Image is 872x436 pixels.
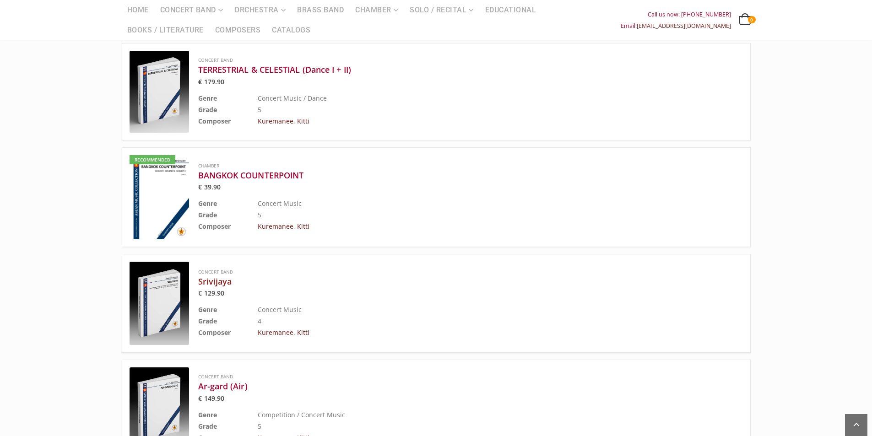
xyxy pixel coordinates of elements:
a: Kuremanee, Kitti [258,328,309,337]
b: Composer [198,222,231,231]
b: Grade [198,422,217,431]
td: 5 [258,209,697,221]
a: Chamber [198,162,219,169]
b: Genre [198,199,217,208]
b: Composer [198,117,231,125]
span: € [198,289,202,297]
div: Call us now: [PHONE_NUMBER] [621,9,731,20]
td: Concert Music [258,304,697,315]
td: Concert Music [258,198,697,209]
td: 4 [258,315,697,327]
b: Composer [198,328,231,337]
bdi: 129.90 [198,289,225,297]
a: [EMAIL_ADDRESS][DOMAIN_NAME] [637,22,731,30]
b: Genre [198,94,217,102]
a: Concert Band [198,269,233,275]
b: Grade [198,105,217,114]
a: Ar-gard (Air) [198,381,697,392]
div: Recommended [130,155,175,164]
bdi: 179.90 [198,77,225,86]
a: Concert Band [198,57,233,63]
bdi: 149.90 [198,394,225,403]
td: 5 [258,420,697,432]
b: Grade [198,317,217,325]
span: € [198,183,202,191]
td: 5 [258,104,697,115]
span: € [198,77,202,86]
a: BANGKOK COUNTERPOINT [198,170,697,181]
a: Books / Literature [122,20,209,40]
a: Recommended [130,155,189,239]
a: Catalogs [266,20,316,40]
a: Composers [210,20,266,40]
span: € [198,394,202,403]
bdi: 39.90 [198,183,221,191]
span: 0 [748,16,755,23]
a: Srivijaya [198,276,697,287]
td: Concert Music / Dance [258,92,697,104]
b: Genre [198,410,217,419]
a: TERRESTRIAL & CELESTIAL (Dance I + II) [198,64,697,75]
a: Kuremanee, Kitti [258,222,309,231]
b: Grade [198,210,217,219]
a: Concert Band [198,373,233,380]
a: Kuremanee, Kitti [258,117,309,125]
div: Email: [621,20,731,32]
td: Competition / Concert Music [258,409,697,420]
b: Genre [198,305,217,314]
